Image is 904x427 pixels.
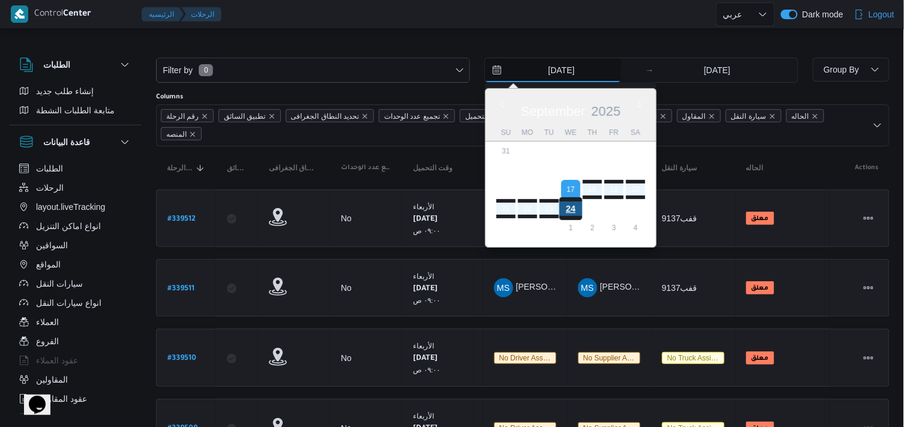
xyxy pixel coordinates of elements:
span: الرحلات [36,181,64,195]
button: Remove السواق from selection in this group [660,113,667,120]
span: September [521,104,586,119]
span: سيارة النقل [662,163,698,173]
div: day-10 [561,161,580,180]
span: MS [581,278,594,297]
span: انواع اماكن التنزيل [36,219,101,233]
span: تحديد النطاق الجغرافى [286,109,375,122]
span: [PERSON_NAME] الدين [PERSON_NAME] [516,282,677,292]
span: معلق [746,351,774,365]
small: الأربعاء [413,342,434,350]
div: day-22 [518,199,537,218]
button: رقم الرحلةSorted in descending order [162,158,210,178]
small: الأربعاء [413,412,434,420]
button: Remove تحديد النطاق الجغرافى from selection in this group [361,113,369,120]
div: day-23 [540,199,559,218]
button: وقت التحميل [408,158,468,178]
button: الفروع [14,332,137,351]
span: تجميع عدد الوحدات [379,109,455,122]
span: No driver assigned [499,354,561,362]
div: No [341,282,352,293]
div: day-3 [604,218,624,237]
div: day-12 [604,161,624,180]
div: day-4 [626,218,645,237]
button: Actions [859,209,878,228]
span: Actions [855,163,879,173]
div: We [561,124,580,141]
div: day-2 [540,142,559,161]
span: No Truck Assigned [662,352,725,364]
button: انواع اماكن التنزيل [14,216,137,236]
div: day-28 [496,218,516,237]
button: Remove سيارة النقل from selection in this group [769,113,776,120]
span: السواقين [36,238,68,252]
span: تجميع عدد الوحدات [384,110,440,123]
input: Press the down key to open a popover containing a calendar. [658,58,777,82]
button: Remove رقم الرحلة from selection in this group [201,113,208,120]
button: الطلبات [19,58,132,72]
span: المنصه [166,128,187,141]
div: day-5 [604,142,624,161]
div: day-16 [540,180,559,199]
h3: الطلبات [43,58,70,72]
a: #339512 [167,211,196,227]
span: متابعة الطلبات النشطة [36,103,115,118]
span: تجميع عدد الوحدات [341,163,391,173]
b: معلق [752,285,769,292]
div: day-30 [540,218,559,237]
div: day-25 [583,199,602,218]
b: معلق [752,215,769,222]
div: Muhammad Slah Aldin Said Muhammad [578,278,597,297]
button: عقود المقاولين [14,389,137,408]
div: No [341,213,352,224]
div: Muhammad Slah Aldin Said Muhammad [494,278,513,297]
small: ٠٩:٠٠ ص [413,366,441,374]
span: وقت التحميل [465,110,505,123]
h3: قاعدة البيانات [43,135,90,149]
span: تحديد النطاق الجغرافى [291,110,360,123]
span: عقود المقاولين [36,392,87,406]
div: day-2 [583,218,602,237]
span: الحاله [746,163,764,173]
span: معلق [746,281,774,294]
div: Button. Open the year selector. 2025 is currently selected. [591,103,621,119]
span: Group By [824,65,859,74]
div: Mo [518,124,537,141]
div: day-26 [604,199,624,218]
button: الرئيسيه [142,7,184,22]
b: [DATE] [413,354,438,363]
div: day-29 [518,218,537,237]
span: [PERSON_NAME] الدين [PERSON_NAME] [600,282,761,292]
div: Su [496,124,516,141]
span: No Supplier Assigned [578,352,640,364]
span: Dark mode [798,10,843,19]
span: تطبيق السائق [227,163,247,173]
div: day-18 [583,180,602,199]
button: تحديد النطاق الجغرافى [264,158,324,178]
div: No [341,353,352,363]
b: معلق [752,355,769,362]
div: day-14 [496,180,516,199]
button: الطلبات [14,159,137,178]
div: day-11 [583,161,602,180]
b: [DATE] [413,215,438,224]
b: # 339512 [167,215,196,224]
div: day-9 [540,161,559,180]
div: day-8 [518,161,537,180]
b: # 339510 [167,354,196,363]
div: day-27 [626,199,645,218]
span: انواع سيارات النقل [36,296,101,310]
button: layout.liveTracking [14,197,137,216]
button: الرحلات [14,178,137,197]
div: day-1 [561,218,580,237]
small: ٠٩:٠٠ ص [413,227,441,234]
div: Th [583,124,602,141]
div: day-1 [518,142,537,161]
div: day-19 [604,180,624,199]
span: الفروع [36,334,59,348]
span: MS [497,278,510,297]
span: سيارة النقل [731,110,767,123]
span: layout.liveTracking [36,200,105,214]
button: Logout [849,2,899,26]
span: معلق [746,212,774,225]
